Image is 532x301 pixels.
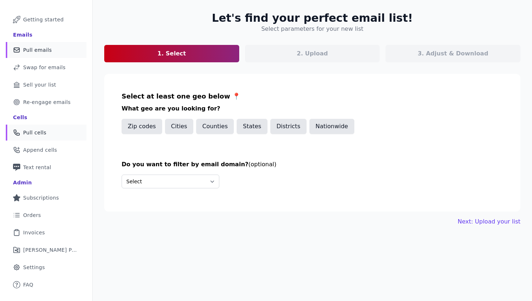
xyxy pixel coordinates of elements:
[23,129,46,136] span: Pull cells
[6,159,86,175] a: Text rental
[6,94,86,110] a: Re-engage emails
[122,92,240,100] span: Select at least one geo below 📍
[23,212,41,219] span: Orders
[23,246,78,254] span: [PERSON_NAME] Performance
[309,119,354,134] button: Nationwide
[196,119,234,134] button: Counties
[270,119,307,134] button: Districts
[23,194,59,201] span: Subscriptions
[157,49,186,58] p: 1. Select
[6,77,86,93] a: Sell your list
[23,281,33,288] span: FAQ
[13,179,32,186] div: Admin
[23,46,52,54] span: Pull emails
[6,207,86,223] a: Orders
[297,49,328,58] p: 2. Upload
[418,49,488,58] p: 3. Adjust & Download
[237,119,267,134] button: States
[6,190,86,206] a: Subscriptions
[458,217,520,226] button: Next: Upload your list
[23,64,66,71] span: Swap for emails
[104,45,239,62] a: 1. Select
[261,25,363,33] h4: Select parameters for your new list
[23,146,57,154] span: Append cells
[6,277,86,293] a: FAQ
[122,104,503,113] h3: What geo are you looking for?
[212,12,413,25] h2: Let's find your perfect email list!
[23,16,64,23] span: Getting started
[6,225,86,241] a: Invoices
[6,242,86,258] a: [PERSON_NAME] Performance
[248,161,276,168] span: (optional)
[13,31,33,38] div: Emails
[23,229,45,236] span: Invoices
[122,119,162,134] button: Zip codes
[6,259,86,275] a: Settings
[13,114,27,121] div: Cells
[23,81,56,88] span: Sell your list
[165,119,194,134] button: Cities
[6,59,86,75] a: Swap for emails
[122,161,248,168] span: Do you want to filter by email domain?
[6,42,86,58] a: Pull emails
[23,264,45,271] span: Settings
[6,142,86,158] a: Append cells
[6,125,86,141] a: Pull cells
[23,164,51,171] span: Text rental
[6,12,86,28] a: Getting started
[23,99,71,106] span: Re-engage emails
